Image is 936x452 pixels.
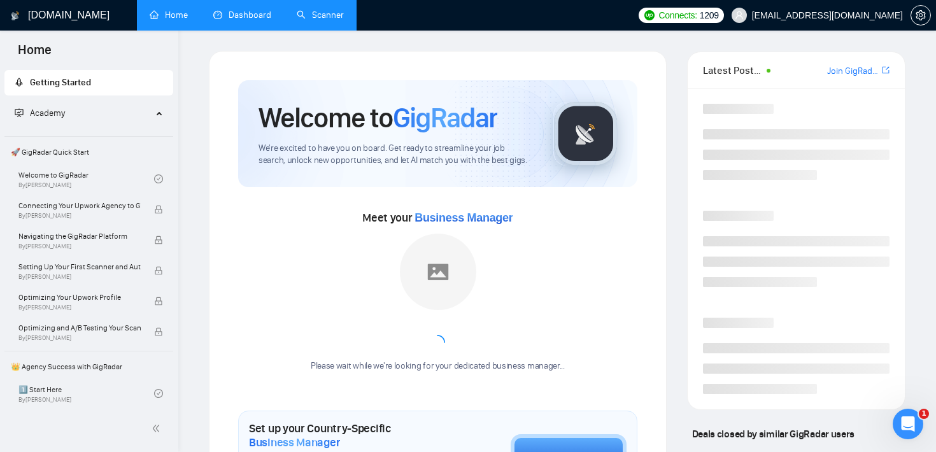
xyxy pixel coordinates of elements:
a: Join GigRadar Slack Community [827,64,879,78]
span: By [PERSON_NAME] [18,243,141,250]
span: user [735,11,744,20]
span: By [PERSON_NAME] [18,304,141,311]
a: homeHome [150,10,188,20]
div: Please wait while we're looking for your dedicated business manager... [303,360,572,372]
span: By [PERSON_NAME] [18,273,141,281]
span: rocket [15,78,24,87]
span: lock [154,236,163,244]
span: Academy [15,108,65,118]
span: lock [154,297,163,306]
span: setting [911,10,930,20]
iframe: Intercom live chat [893,409,923,439]
span: By [PERSON_NAME] [18,334,141,342]
span: Setting Up Your First Scanner and Auto-Bidder [18,260,141,273]
span: Navigating the GigRadar Platform [18,230,141,243]
span: Academy [30,108,65,118]
span: lock [154,327,163,336]
span: Getting Started [30,77,91,88]
span: Home [8,41,62,67]
span: We're excited to have you on board. Get ready to streamline your job search, unlock new opportuni... [259,143,533,167]
span: Business Manager [415,211,513,224]
a: dashboardDashboard [213,10,271,20]
span: check-circle [154,174,163,183]
span: 🚀 GigRadar Quick Start [6,139,172,165]
span: Optimizing Your Upwork Profile [18,291,141,304]
span: Optimizing and A/B Testing Your Scanner for Better Results [18,321,141,334]
a: setting [911,10,931,20]
button: setting [911,5,931,25]
span: loading [430,335,445,350]
h1: Set up your Country-Specific [249,421,447,449]
img: logo [11,6,20,26]
h1: Welcome to [259,101,497,135]
span: 👑 Agency Success with GigRadar [6,354,172,379]
span: 1 [919,409,929,419]
span: Deals closed by similar GigRadar users [687,423,860,445]
span: Business Manager [249,435,340,449]
img: upwork-logo.png [644,10,655,20]
span: Connects: [658,8,697,22]
span: By [PERSON_NAME] [18,212,141,220]
span: fund-projection-screen [15,108,24,117]
span: GigRadar [393,101,497,135]
span: check-circle [154,389,163,398]
a: export [882,64,890,76]
span: double-left [152,422,164,435]
span: lock [154,266,163,275]
span: 1209 [700,8,719,22]
span: export [882,65,890,75]
span: Meet your [362,211,513,225]
span: lock [154,205,163,214]
span: Latest Posts from the GigRadar Community [703,62,763,78]
a: searchScanner [297,10,344,20]
img: gigradar-logo.png [554,102,618,166]
span: Connecting Your Upwork Agency to GigRadar [18,199,141,212]
img: placeholder.png [400,234,476,310]
a: 1️⃣ Start HereBy[PERSON_NAME] [18,379,154,407]
li: Getting Started [4,70,173,95]
a: Welcome to GigRadarBy[PERSON_NAME] [18,165,154,193]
